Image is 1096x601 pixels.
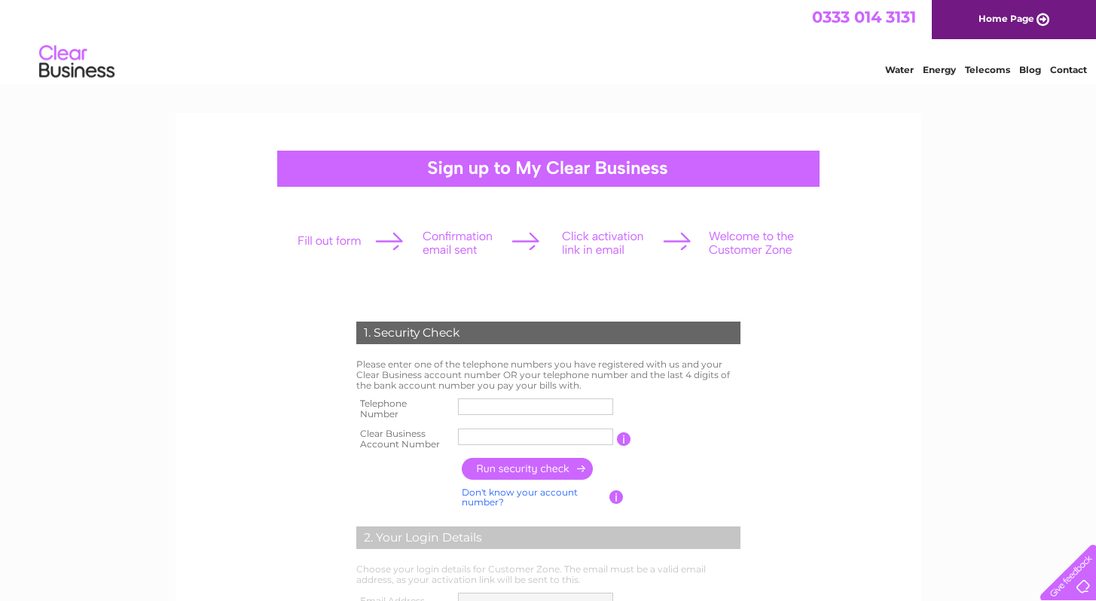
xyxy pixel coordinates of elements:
[353,394,455,424] th: Telephone Number
[1019,64,1041,75] a: Blog
[812,8,916,26] a: 0333 014 3131
[353,355,744,394] td: Please enter one of the telephone numbers you have registered with us and your Clear Business acc...
[617,432,631,446] input: Information
[965,64,1010,75] a: Telecoms
[462,487,578,508] a: Don't know your account number?
[356,322,740,344] div: 1. Security Check
[356,526,740,549] div: 2. Your Login Details
[609,490,624,504] input: Information
[353,424,455,454] th: Clear Business Account Number
[1050,64,1087,75] a: Contact
[353,560,744,589] td: Choose your login details for Customer Zone. The email must be a valid email address, as your act...
[885,64,914,75] a: Water
[38,39,115,85] img: logo.png
[923,64,956,75] a: Energy
[193,8,905,73] div: Clear Business is a trading name of Verastar Limited (registered in [GEOGRAPHIC_DATA] No. 3667643...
